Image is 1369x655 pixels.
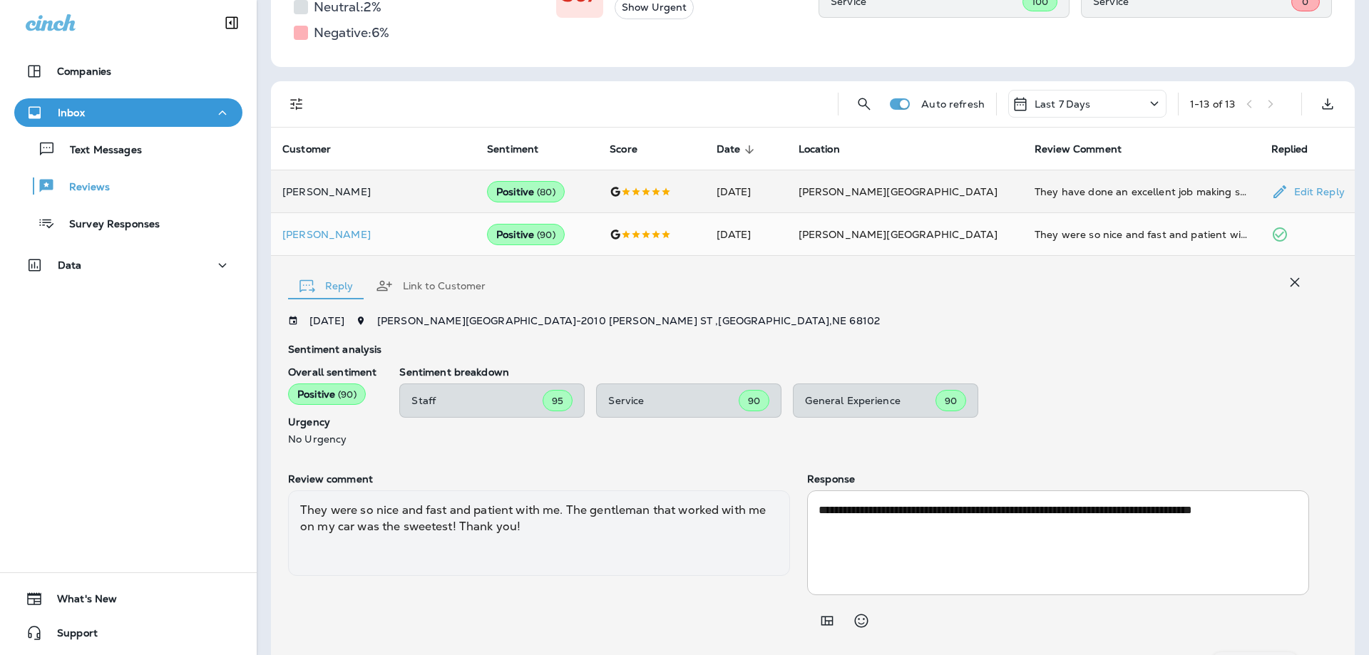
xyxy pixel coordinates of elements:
[56,144,142,158] p: Text Messages
[552,395,563,407] span: 95
[705,213,787,256] td: [DATE]
[1190,98,1235,110] div: 1 - 13 of 13
[1035,143,1140,156] span: Review Comment
[1271,143,1327,156] span: Replied
[799,185,998,198] span: [PERSON_NAME][GEOGRAPHIC_DATA]
[805,395,935,406] p: General Experience
[847,607,876,635] button: Select an emoji
[288,473,790,485] p: Review comment
[282,90,311,118] button: Filters
[288,383,366,405] div: Positive
[14,619,242,647] button: Support
[58,107,85,118] p: Inbox
[717,143,741,155] span: Date
[1313,90,1342,118] button: Export as CSV
[282,229,464,240] p: [PERSON_NAME]
[850,90,878,118] button: Search Reviews
[14,251,242,279] button: Data
[55,218,160,232] p: Survey Responses
[14,208,242,238] button: Survey Responses
[1035,143,1122,155] span: Review Comment
[338,388,357,401] span: ( 90 )
[1035,98,1091,110] p: Last 7 Days
[288,260,364,311] button: Reply
[14,171,242,201] button: Reviews
[288,344,1309,355] p: Sentiment analysis
[309,315,344,326] p: [DATE]
[608,395,739,406] p: Service
[282,186,464,197] p: [PERSON_NAME]
[799,143,840,155] span: Location
[610,143,656,156] span: Score
[807,473,1309,485] p: Response
[377,314,880,327] span: [PERSON_NAME][GEOGRAPHIC_DATA] - 2010 [PERSON_NAME] ST , [GEOGRAPHIC_DATA] , NE 68102
[282,143,349,156] span: Customer
[55,181,110,195] p: Reviews
[921,98,985,110] p: Auto refresh
[282,143,331,155] span: Customer
[57,66,111,77] p: Companies
[288,416,376,428] p: Urgency
[14,134,242,164] button: Text Messages
[212,9,252,37] button: Collapse Sidebar
[14,584,242,613] button: What's New
[288,490,790,576] div: They were so nice and fast and patient with me. The gentleman that worked with me on my car was t...
[411,395,543,406] p: Staff
[14,57,242,86] button: Companies
[314,21,389,44] h5: Negative: 6 %
[813,607,841,635] button: Add in a premade template
[487,143,538,155] span: Sentiment
[748,395,760,407] span: 90
[1271,143,1308,155] span: Replied
[487,143,557,156] span: Sentiment
[364,260,497,311] button: Link to Customer
[487,224,565,245] div: Positive
[537,229,555,241] span: ( 90 )
[1288,186,1345,197] p: Edit Reply
[717,143,759,156] span: Date
[705,170,787,213] td: [DATE]
[487,181,565,202] div: Positive
[610,143,637,155] span: Score
[399,366,1309,378] p: Sentiment breakdown
[282,229,464,240] div: Click to view Customer Drawer
[43,593,117,610] span: What's New
[1035,227,1248,242] div: They were so nice and fast and patient with me. The gentleman that worked with me on my car was t...
[288,366,376,378] p: Overall sentiment
[799,228,998,241] span: [PERSON_NAME][GEOGRAPHIC_DATA]
[58,259,82,271] p: Data
[945,395,957,407] span: 90
[288,433,376,445] p: No Urgency
[43,627,98,644] span: Support
[14,98,242,127] button: Inbox
[1035,185,1248,199] div: They have done an excellent job making sure my tires are safe and functional.
[537,186,555,198] span: ( 80 )
[799,143,858,156] span: Location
